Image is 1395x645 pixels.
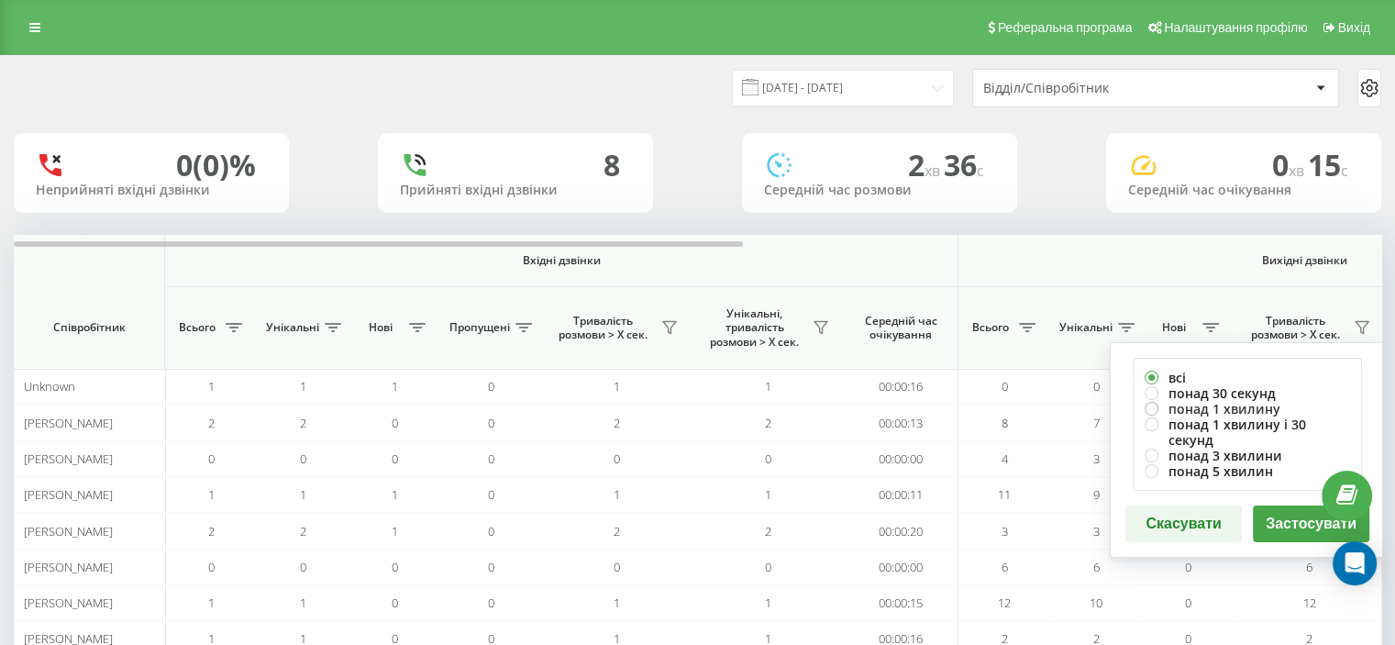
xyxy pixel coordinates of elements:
span: 36 [944,145,984,184]
span: 15 [1308,145,1348,184]
span: Всього [968,320,1013,335]
span: c [977,161,984,181]
span: 0 [208,450,215,467]
span: 1 [300,595,306,611]
label: понад 1 хвилину [1145,401,1350,417]
span: [PERSON_NAME] [24,523,113,539]
span: 1 [765,378,771,395]
span: Унікальні, тривалість розмови > Х сек. [702,306,807,350]
span: 2 [614,523,620,539]
span: 0 [488,559,494,575]
span: 3 [1002,523,1008,539]
span: Нові [1151,320,1197,335]
button: Скасувати [1125,506,1242,542]
span: c [1341,161,1348,181]
span: Налаштування профілю [1164,20,1307,35]
span: Унікальні [266,320,319,335]
span: Всього [174,320,220,335]
span: 0 [1185,595,1191,611]
div: Open Intercom Messenger [1333,541,1377,585]
span: Реферальна програма [998,20,1133,35]
span: 0 [488,450,494,467]
span: 2 [208,415,215,431]
span: 7 [1093,415,1100,431]
span: 0 [488,486,494,503]
span: 1 [300,378,306,395]
span: 12 [1303,595,1316,611]
div: Прийняті вхідні дзвінки [400,183,631,198]
span: [PERSON_NAME] [24,595,113,611]
td: 00:00:20 [844,513,958,549]
span: 6 [1002,559,1008,575]
span: 0 [488,415,494,431]
td: 00:00:11 [844,477,958,513]
span: 1 [765,595,771,611]
span: 0 [392,415,398,431]
span: 1 [392,378,398,395]
span: 2 [765,523,771,539]
td: 00:00:00 [844,441,958,477]
span: 0 [1093,378,1100,395]
span: 2 [300,523,306,539]
button: Застосувати [1253,506,1369,542]
span: 1 [300,486,306,503]
span: 2 [908,145,944,184]
span: 6 [1306,559,1312,575]
span: [PERSON_NAME] [24,559,113,575]
span: 6 [1093,559,1100,575]
span: 11 [998,486,1011,503]
label: понад 3 хвилини [1145,448,1350,463]
span: 0 [392,450,398,467]
label: понад 1 хвилину і 30 секунд [1145,417,1350,448]
div: Середній час розмови [764,183,995,198]
span: 0 [1185,559,1191,575]
span: 10 [1090,595,1102,611]
span: Нові [358,320,404,335]
span: 9 [1093,486,1100,503]
span: 0 [765,559,771,575]
span: Вхідні дзвінки [213,253,910,268]
span: 0 [208,559,215,575]
td: 00:00:16 [844,369,958,405]
div: Неприйняті вхідні дзвінки [36,183,267,198]
span: 0 [488,595,494,611]
span: 2 [300,415,306,431]
span: Співробітник [29,320,149,335]
span: 0 [1272,145,1308,184]
span: [PERSON_NAME] [24,450,113,467]
div: 0 (0)% [176,148,256,183]
span: Тривалість розмови > Х сек. [1243,314,1348,342]
td: 00:00:00 [844,550,958,585]
span: 0 [392,559,398,575]
span: 1 [614,486,620,503]
span: 0 [488,378,494,395]
span: 3 [1093,523,1100,539]
div: Середній час очікування [1128,183,1359,198]
span: 1 [392,486,398,503]
td: 00:00:13 [844,405,958,440]
span: Вихід [1338,20,1370,35]
span: Унікальні [1059,320,1113,335]
span: 0 [1002,378,1008,395]
span: 0 [765,450,771,467]
span: 1 [614,595,620,611]
span: [PERSON_NAME] [24,415,113,431]
span: 4 [1002,450,1008,467]
span: Тривалість розмови > Х сек. [550,314,656,342]
span: 0 [614,450,620,467]
span: 1 [765,486,771,503]
span: 1 [392,523,398,539]
span: Пропущені [449,320,510,335]
span: [PERSON_NAME] [24,486,113,503]
span: 12 [998,595,1011,611]
span: 2 [208,523,215,539]
span: 0 [614,559,620,575]
span: 0 [300,559,306,575]
label: понад 30 секунд [1145,385,1350,401]
span: хв [1289,161,1308,181]
span: 2 [765,415,771,431]
span: 0 [300,450,306,467]
td: 00:00:15 [844,585,958,621]
span: Unknown [24,378,75,395]
span: 1 [614,378,620,395]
